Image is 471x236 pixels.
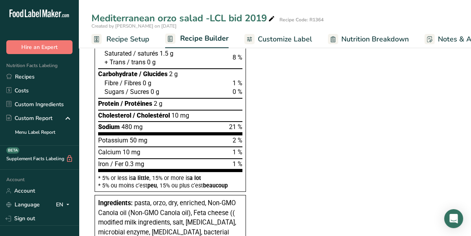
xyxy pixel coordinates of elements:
span: Iron [98,160,109,168]
span: 0 g [147,58,156,66]
span: 10 mg [123,148,140,156]
span: 1 % [233,148,242,156]
span: Protein [98,100,119,107]
span: 10 mg [171,112,189,119]
span: 0 g [151,88,159,96]
span: Customize Label [258,34,312,45]
span: / Fer [110,160,123,168]
div: Open Intercom Messenger [444,209,463,228]
div: EN [56,200,73,210]
span: 0 g [143,79,151,87]
span: Calcium [98,148,121,156]
span: / trans [127,58,145,66]
span: Saturated [104,50,132,57]
span: peu [147,182,157,189]
span: Potassium [98,137,128,144]
section: * 5% or less is , 15% or more is [98,172,242,188]
span: Cholesterol [98,112,131,119]
span: 8 % [233,54,242,61]
div: Mediterranean orzo salad -LCL bid 2019 [91,11,276,25]
a: Recipe Setup [91,30,149,48]
span: Recipe Setup [106,34,149,45]
span: / Glucides [139,70,168,78]
div: * 5% ou moins c’est , 15% ou plus c’est [98,183,242,188]
span: / saturés [133,50,158,57]
div: BETA [6,147,19,154]
span: / Fibres [120,79,141,87]
span: 0 % [233,88,242,96]
div: Custom Report [6,114,52,122]
span: Fibre [104,79,118,87]
a: Nutrition Breakdown [328,30,409,48]
span: Created by [PERSON_NAME] on [DATE] [91,23,177,29]
span: a little [133,175,149,181]
span: Ingredients: [98,199,133,207]
span: 2 g [154,100,162,107]
span: Recipe Builder [180,33,229,44]
span: 480 mg [121,123,143,131]
span: a lot [190,175,201,181]
span: 0.3 mg [125,160,144,168]
span: 21 % [229,123,242,131]
span: 2 % [233,137,242,144]
span: / Protéines [121,100,152,107]
a: Recipe Builder [165,30,229,49]
span: 50 mg [130,137,147,144]
button: Hire an Expert [6,40,73,54]
span: Carbohydrate [98,70,138,78]
span: Sugars [104,88,124,96]
span: 1 % [233,79,242,87]
span: 2 g [169,70,178,78]
span: 1 % [233,160,242,168]
span: Sodium [98,123,120,131]
span: / Cholestérol [133,112,170,119]
a: Customize Label [244,30,312,48]
div: Recipe Code: R1364 [279,16,324,23]
span: + Trans [104,58,125,66]
span: Nutrition Breakdown [341,34,409,45]
span: beaucoup [203,182,228,189]
span: 1.5 g [160,50,173,57]
span: / Sucres [126,88,149,96]
a: Language [6,198,40,212]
